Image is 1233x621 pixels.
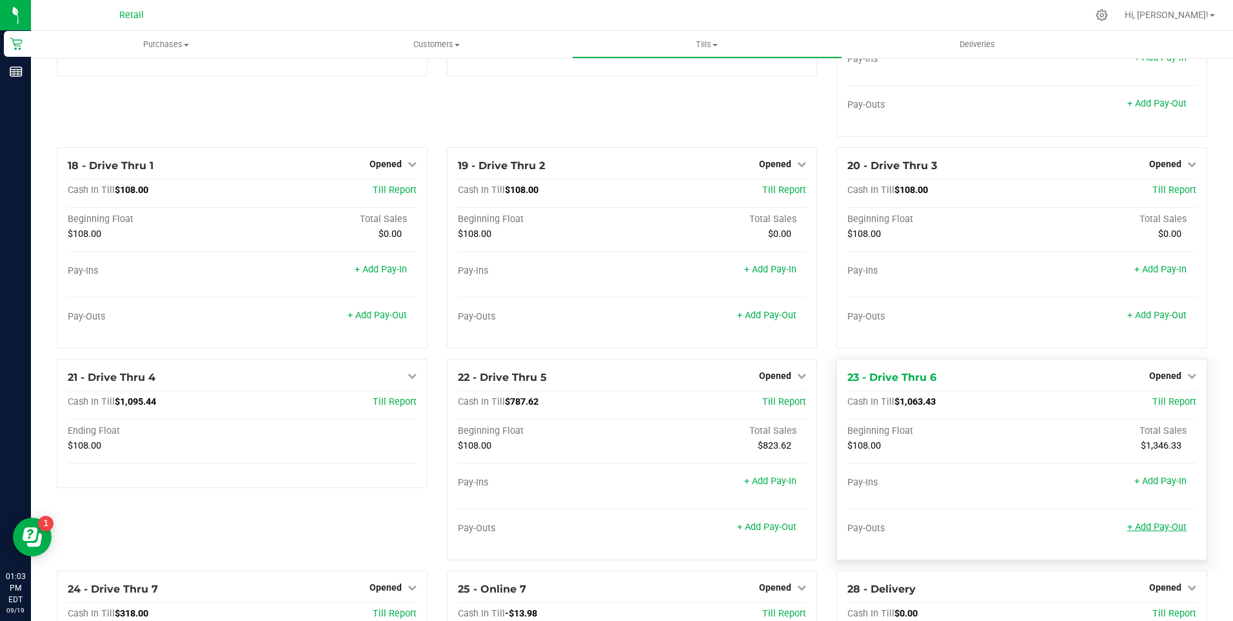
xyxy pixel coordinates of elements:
[1134,476,1187,487] a: + Add Pay-In
[458,608,505,619] span: Cash In Till
[68,311,242,323] div: Pay-Outs
[572,31,842,58] a: Tills
[744,476,796,487] a: + Add Pay-In
[759,159,791,169] span: Opened
[505,185,538,196] span: $108.00
[302,39,571,50] span: Customers
[68,583,158,595] span: 24 - Drive Thru 7
[38,516,54,531] iframe: Resource center unread badge
[847,523,1021,534] div: Pay-Outs
[355,264,407,275] a: + Add Pay-In
[847,54,1021,65] div: Pay-Ins
[242,214,416,225] div: Total Sales
[68,440,101,451] span: $108.00
[458,185,505,196] span: Cash In Till
[379,229,402,239] span: $0.00
[68,229,101,239] span: $108.00
[458,229,491,239] span: $108.00
[115,396,156,407] span: $1,095.44
[758,440,791,451] span: $823.62
[370,159,402,169] span: Opened
[847,396,894,407] span: Cash In Till
[847,99,1021,111] div: Pay-Outs
[847,159,937,172] span: 20 - Drive Thru 3
[10,65,23,78] inline-svg: Reports
[119,10,144,21] span: Retail
[68,371,155,383] span: 21 - Drive Thru 4
[1158,229,1181,239] span: $0.00
[68,185,115,196] span: Cash In Till
[458,583,526,595] span: 25 - Online 7
[1152,185,1196,196] a: Till Report
[847,265,1021,277] div: Pay-Ins
[762,396,806,407] a: Till Report
[1094,9,1110,21] div: Manage settings
[1149,582,1181,593] span: Opened
[1127,98,1187,109] a: + Add Pay-Out
[894,185,928,196] span: $108.00
[847,608,894,619] span: Cash In Till
[458,425,632,437] div: Beginning Float
[842,31,1112,58] a: Deliveries
[1152,396,1196,407] a: Till Report
[458,523,632,534] div: Pay-Outs
[6,571,25,606] p: 01:03 PM EDT
[1141,440,1181,451] span: $1,346.33
[68,608,115,619] span: Cash In Till
[458,265,632,277] div: Pay-Ins
[68,159,153,172] span: 18 - Drive Thru 1
[68,214,242,225] div: Beginning Float
[1127,310,1187,321] a: + Add Pay-Out
[1022,214,1196,225] div: Total Sales
[1022,425,1196,437] div: Total Sales
[573,39,842,50] span: Tills
[458,214,632,225] div: Beginning Float
[301,31,571,58] a: Customers
[373,396,417,407] a: Till Report
[1125,10,1208,20] span: Hi, [PERSON_NAME]!
[847,214,1021,225] div: Beginning Float
[458,159,545,172] span: 19 - Drive Thru 2
[348,310,407,321] a: + Add Pay-Out
[505,396,538,407] span: $787.62
[759,371,791,381] span: Opened
[458,371,547,383] span: 22 - Drive Thru 5
[847,371,936,383] span: 23 - Drive Thru 6
[942,39,1012,50] span: Deliveries
[847,583,916,595] span: 28 - Delivery
[632,214,806,225] div: Total Sales
[768,229,791,239] span: $0.00
[458,440,491,451] span: $108.00
[1149,371,1181,381] span: Opened
[115,185,148,196] span: $108.00
[737,310,796,321] a: + Add Pay-Out
[762,608,806,619] a: Till Report
[31,31,301,58] a: Purchases
[458,396,505,407] span: Cash In Till
[847,229,881,239] span: $108.00
[847,440,881,451] span: $108.00
[6,606,25,615] p: 09/19
[505,608,537,619] span: -$13.98
[847,185,894,196] span: Cash In Till
[847,311,1021,323] div: Pay-Outs
[68,265,242,277] div: Pay-Ins
[847,425,1021,437] div: Beginning Float
[1152,608,1196,619] a: Till Report
[373,185,417,196] a: Till Report
[759,582,791,593] span: Opened
[632,425,806,437] div: Total Sales
[370,582,402,593] span: Opened
[458,311,632,323] div: Pay-Outs
[373,608,417,619] span: Till Report
[762,185,806,196] a: Till Report
[10,37,23,50] inline-svg: Retail
[1127,522,1187,533] a: + Add Pay-Out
